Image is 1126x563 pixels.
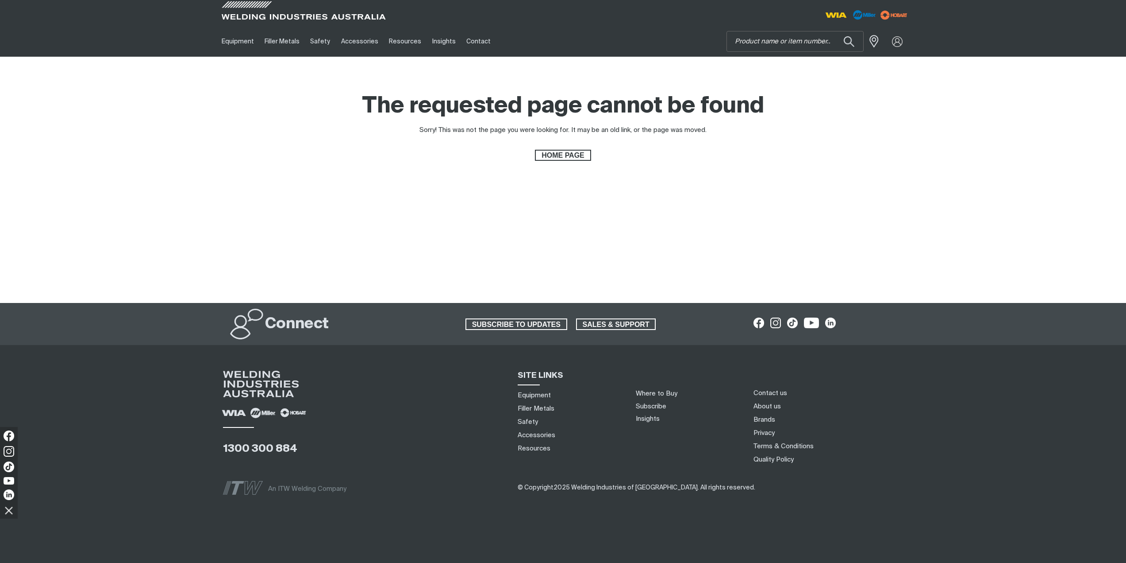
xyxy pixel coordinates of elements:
[518,417,538,427] a: Safety
[465,318,567,330] a: SUBSCRIBE TO UPDATES
[727,31,863,51] input: Product name or item number...
[834,31,864,52] button: Search products
[636,403,666,410] a: Subscribe
[518,391,551,400] a: Equipment
[216,26,259,57] a: Equipment
[753,415,775,424] a: Brands
[750,386,920,466] nav: Footer
[216,26,737,57] nav: Main
[536,150,590,161] span: HOME PAGE
[384,26,427,57] a: Resources
[878,8,910,22] img: miller
[4,477,14,485] img: YouTube
[577,318,655,330] span: SALES & SUPPORT
[515,388,625,455] nav: Sitemap
[466,318,566,330] span: SUBSCRIBE TO UPDATES
[753,455,794,464] a: Quality Policy
[265,315,329,334] h2: Connect
[427,26,461,57] a: Insights
[753,402,781,411] a: About us
[223,443,297,454] a: 1300 300 884
[419,125,707,136] div: Sorry! This was not the page you were looking for. It may be an old link, or the page was moved.
[518,372,563,380] span: SITE LINKS
[518,484,755,491] span: ​​​​​​​​​​​​​​​​​​ ​​​​​​
[259,26,305,57] a: Filler Metals
[636,415,660,422] a: Insights
[1,503,16,518] img: hide socials
[753,442,814,451] a: Terms & Conditions
[4,446,14,457] img: Instagram
[268,485,346,492] span: An ITW Welding Company
[518,485,755,491] span: © Copyright 2025 Welding Industries of [GEOGRAPHIC_DATA] . All rights reserved.
[305,26,335,57] a: Safety
[4,489,14,500] img: LinkedIn
[4,431,14,441] img: Facebook
[518,431,555,440] a: Accessories
[576,318,656,330] a: SALES & SUPPORT
[362,92,764,121] h1: The requested page cannot be found
[336,26,384,57] a: Accessories
[518,404,554,413] a: Filler Metals
[518,444,550,453] a: Resources
[636,390,677,397] a: Where to Buy
[535,150,591,161] a: HOME PAGE
[4,462,14,472] img: TikTok
[753,388,787,398] a: Contact us
[753,428,775,438] a: Privacy
[461,26,496,57] a: Contact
